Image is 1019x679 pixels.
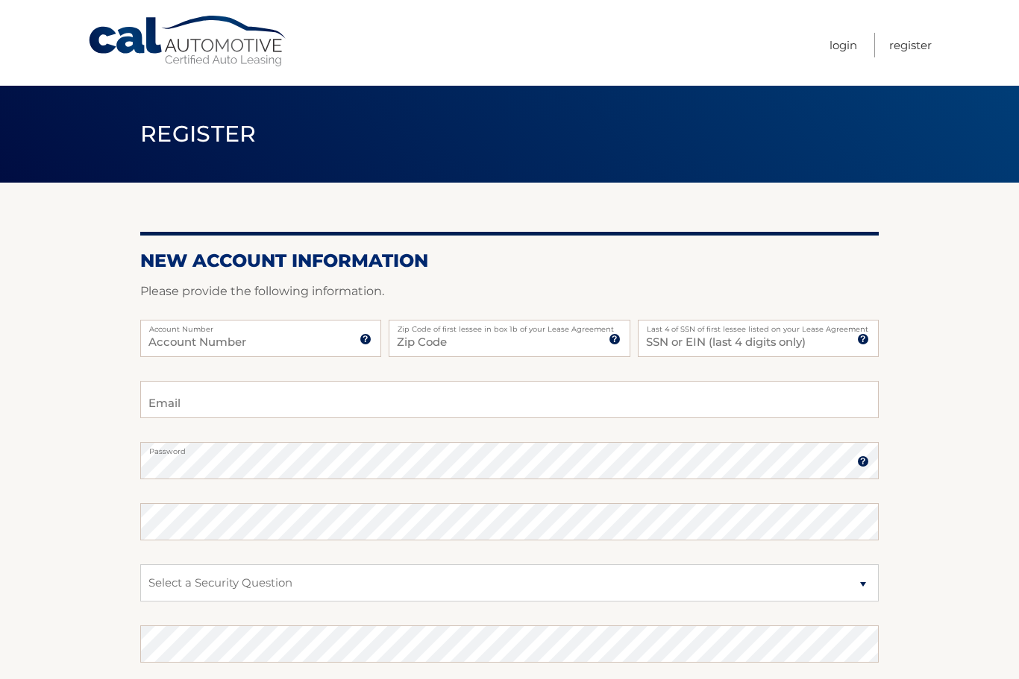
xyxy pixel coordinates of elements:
[140,120,257,148] span: Register
[389,320,630,357] input: Zip Code
[140,281,879,302] p: Please provide the following information.
[87,15,289,68] a: Cal Automotive
[609,333,621,345] img: tooltip.svg
[889,33,932,57] a: Register
[857,333,869,345] img: tooltip.svg
[140,250,879,272] h2: New Account Information
[830,33,857,57] a: Login
[638,320,879,357] input: SSN or EIN (last 4 digits only)
[638,320,879,332] label: Last 4 of SSN of first lessee listed on your Lease Agreement
[140,442,879,454] label: Password
[140,381,879,418] input: Email
[140,320,381,357] input: Account Number
[360,333,371,345] img: tooltip.svg
[857,455,869,467] img: tooltip.svg
[389,320,630,332] label: Zip Code of first lessee in box 1b of your Lease Agreement
[140,320,381,332] label: Account Number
